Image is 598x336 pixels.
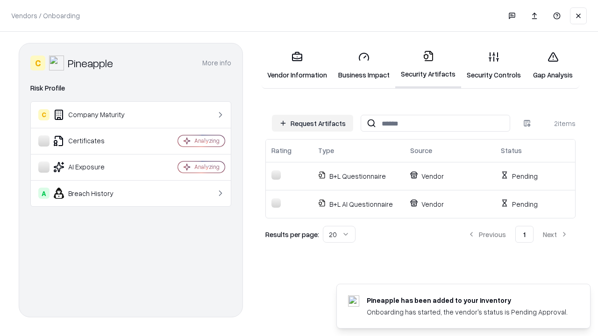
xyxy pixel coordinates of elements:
[460,226,576,243] nav: pagination
[367,307,568,317] div: Onboarding has started, the vendor's status is Pending Approval.
[49,56,64,70] img: Pineapple
[38,188,150,199] div: Breach History
[501,171,558,181] p: Pending
[272,115,353,132] button: Request Artifacts
[410,146,432,155] div: Source
[515,226,534,243] button: 1
[395,43,461,88] a: Security Artifacts
[262,44,333,87] a: Vendor Information
[367,295,568,305] div: Pineapple has been added to your inventory
[410,171,490,181] p: Vendor
[30,56,45,70] div: C
[410,199,490,209] p: Vendor
[333,44,395,87] a: Business Impact
[38,109,50,120] div: C
[202,55,231,71] button: More info
[38,135,150,147] div: Certificates
[38,188,50,199] div: A
[194,163,220,171] div: Analyzing
[271,146,292,155] div: Rating
[194,137,220,145] div: Analyzing
[527,44,579,87] a: Gap Analysis
[38,161,150,173] div: AI Exposure
[461,44,527,87] a: Security Controls
[348,295,359,307] img: pineappleenergy.com
[318,146,334,155] div: Type
[318,171,399,181] p: B+L Questionnaire
[538,119,576,128] div: 2 items
[38,109,150,120] div: Company Maturity
[501,199,558,209] p: Pending
[318,199,399,209] p: B+L AI Questionnaire
[265,230,319,239] p: Results per page:
[11,11,80,21] p: Vendors / Onboarding
[501,146,522,155] div: Status
[30,83,231,94] div: Risk Profile
[68,56,113,70] div: Pineapple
